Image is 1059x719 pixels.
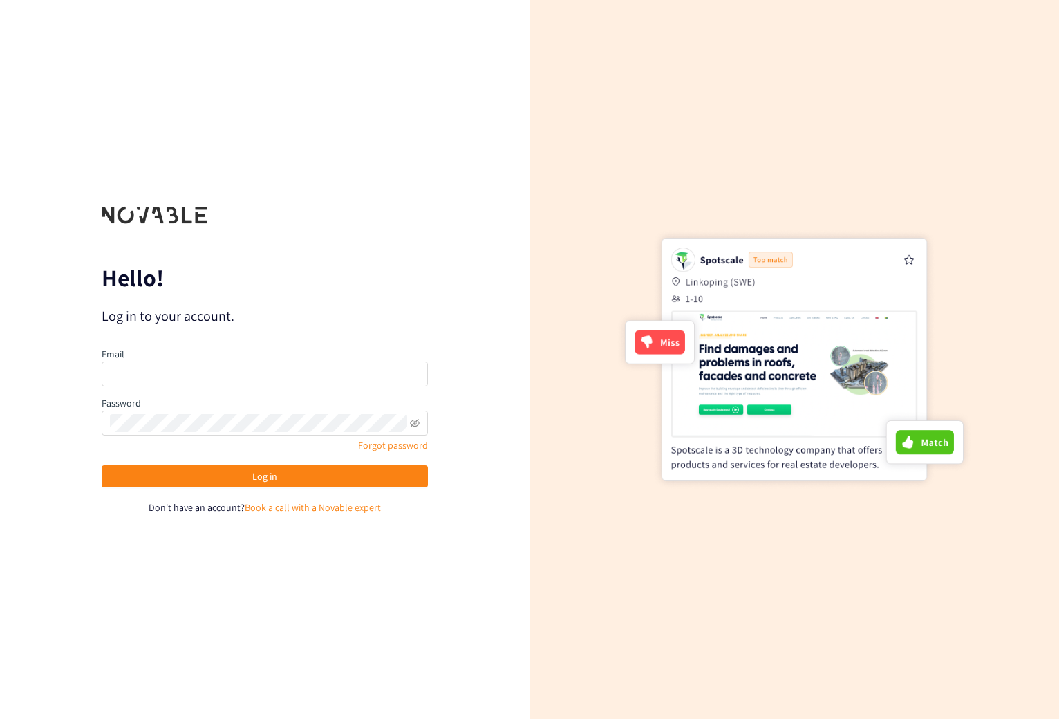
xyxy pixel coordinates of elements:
[102,348,124,360] label: Email
[252,469,277,484] span: Log in
[245,501,381,514] a: Book a call with a Novable expert
[102,465,428,487] button: Log in
[410,418,420,428] span: eye-invisible
[358,439,428,451] a: Forgot password
[102,267,428,289] p: Hello!
[149,501,245,514] span: Don't have an account?
[102,397,141,409] label: Password
[990,653,1059,719] iframe: Chat Widget
[102,306,428,326] p: Log in to your account.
